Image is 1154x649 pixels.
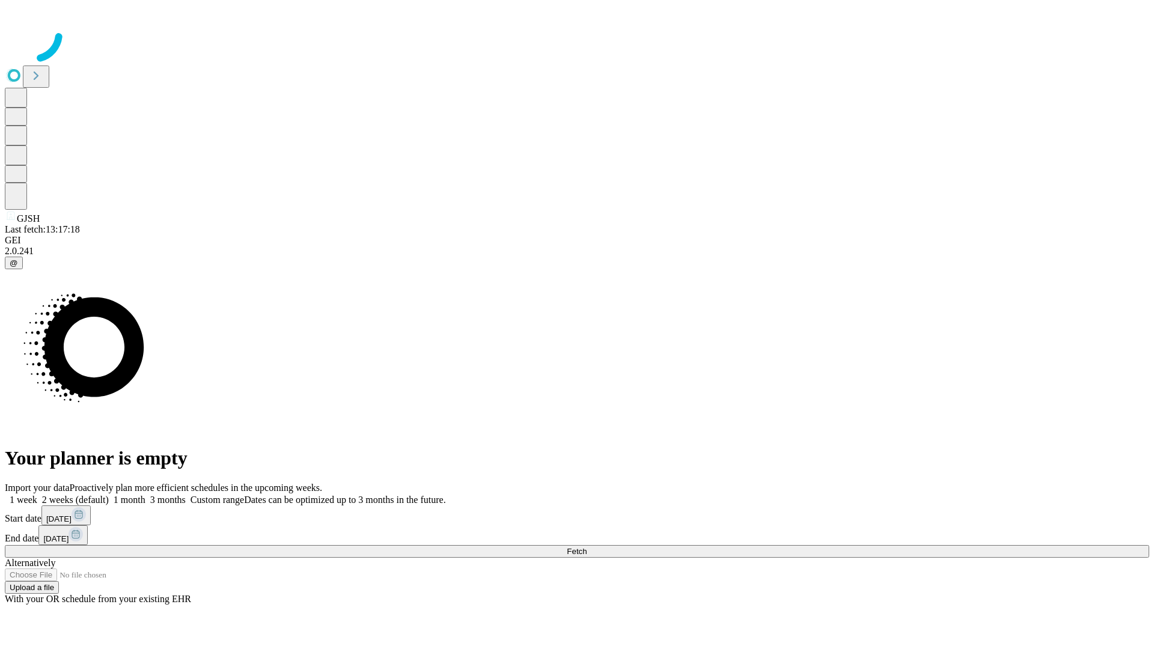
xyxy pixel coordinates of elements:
[5,224,80,234] span: Last fetch: 13:17:18
[41,505,91,525] button: [DATE]
[5,246,1149,257] div: 2.0.241
[17,213,40,224] span: GJSH
[38,525,88,545] button: [DATE]
[191,495,244,505] span: Custom range
[567,547,587,556] span: Fetch
[5,545,1149,558] button: Fetch
[5,525,1149,545] div: End date
[5,594,191,604] span: With your OR schedule from your existing EHR
[5,505,1149,525] div: Start date
[114,495,145,505] span: 1 month
[150,495,186,505] span: 3 months
[43,534,69,543] span: [DATE]
[5,447,1149,469] h1: Your planner is empty
[5,235,1149,246] div: GEI
[5,558,55,568] span: Alternatively
[46,514,72,523] span: [DATE]
[5,581,59,594] button: Upload a file
[10,258,18,267] span: @
[10,495,37,505] span: 1 week
[5,257,23,269] button: @
[5,483,70,493] span: Import your data
[70,483,322,493] span: Proactively plan more efficient schedules in the upcoming weeks.
[244,495,445,505] span: Dates can be optimized up to 3 months in the future.
[42,495,109,505] span: 2 weeks (default)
